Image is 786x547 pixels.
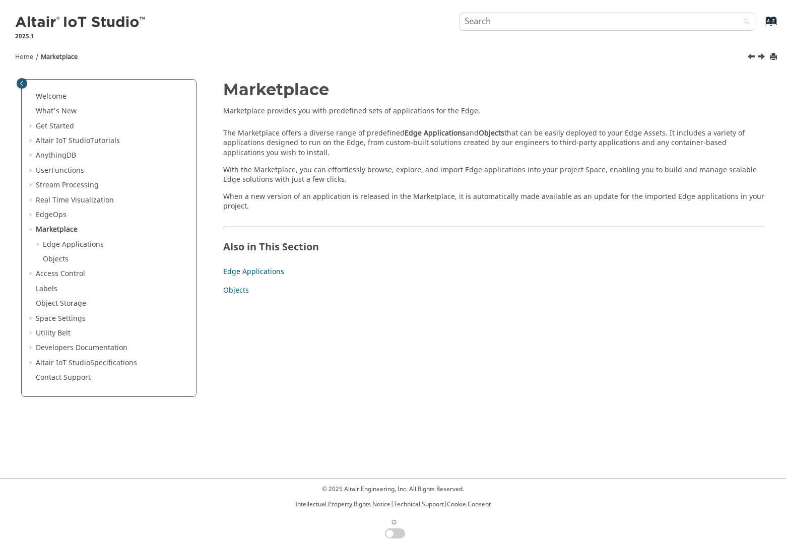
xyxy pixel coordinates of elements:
span: Expand Stream Processing [28,180,36,190]
button: Search [730,13,758,32]
a: Altair IoT StudioTutorials [36,135,120,146]
p: © 2025 Altair Engineering, Inc. All Rights Reserved. [295,485,491,494]
span: Altair IoT Studio [36,135,90,146]
a: Objects [223,285,249,296]
a: Developers Documentation [36,343,127,353]
a: Edge Applications [223,266,284,277]
nav: Child Links [223,264,754,302]
a: UserFunctions [36,165,84,176]
a: AnythingDB [36,150,76,161]
span: Expand Access Control [28,269,36,279]
span: Expand Edge Applications [35,240,43,250]
a: Objects [43,254,69,264]
span: Expand Altair IoT StudioSpecifications [28,358,36,368]
input: Search query [460,13,754,31]
a: Previous topic: Rollouts [748,52,756,64]
span: Collapse Marketplace [28,225,36,235]
span: Expand UserFunctions [28,166,36,176]
a: Next topic: Edge Applications [758,52,766,64]
a: What's New [36,106,77,116]
ul: Table of Contents [28,92,190,383]
a: Get Started [36,121,74,131]
span: Expand Developers Documentation [28,343,36,353]
p: With the Marketplace, you can effortlessly browse, explore, and import Edge applications into you... [223,165,765,185]
span: Expand AnythingDB [28,151,36,161]
strong: Objects [479,128,504,139]
a: Altair IoT StudioSpecifications [36,358,137,368]
strong: Edge Applications [405,128,466,139]
a: EdgeOps [36,210,67,220]
span: Expand Space Settings [28,314,36,324]
span: Altair IoT Studio [36,358,90,368]
a: Labels [36,284,57,294]
a: Utility Belt [36,328,71,338]
a: Home [15,52,33,61]
a: Go to index terms page [749,21,771,31]
span: Expand Get Started [28,121,36,131]
a: Edge Applications [43,239,104,250]
a: Stream Processing [36,180,99,190]
a: Intellectual Property Rights Notice [295,500,390,509]
span: Expand Real Time Visualization [28,195,36,206]
a: Real Time Visualization [36,195,114,206]
a: Marketplace [36,224,78,235]
span: Expand Utility Belt [28,328,36,338]
nav: Table of Contents Container [14,81,204,306]
span: ☼ [390,515,399,528]
button: Print this page [770,50,778,64]
a: Welcome [36,91,67,102]
a: Cookie Consent [447,500,491,509]
img: Altair IoT Studio [15,15,147,31]
a: Technical Support [394,500,444,509]
p: When a new version of an application is released in the Marketplace, it is automatically made ava... [223,192,765,212]
a: Marketplace [41,52,78,61]
span: Functions [51,165,84,176]
span: Expand EdgeOps [28,210,36,220]
a: Access Control [36,268,85,279]
button: Toggle publishing table of content [17,78,27,89]
p: | | [295,500,491,509]
span: Expand Altair IoT StudioTutorials [28,136,36,146]
a: Object Storage [36,298,86,309]
h1: Marketplace [223,81,765,98]
a: Space Settings [36,313,86,324]
label: Change to dark/light theme [381,515,405,538]
p: The Marketplace offers a diverse range of predefined and that can be easily deployed to your Edge... [223,128,765,158]
p: 2025.1 [15,32,147,41]
a: Contact Support [36,372,91,383]
p: Marketplace provides you with predefined sets of applications for the Edge. [223,106,765,116]
h2: Also in This Section [223,227,765,257]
